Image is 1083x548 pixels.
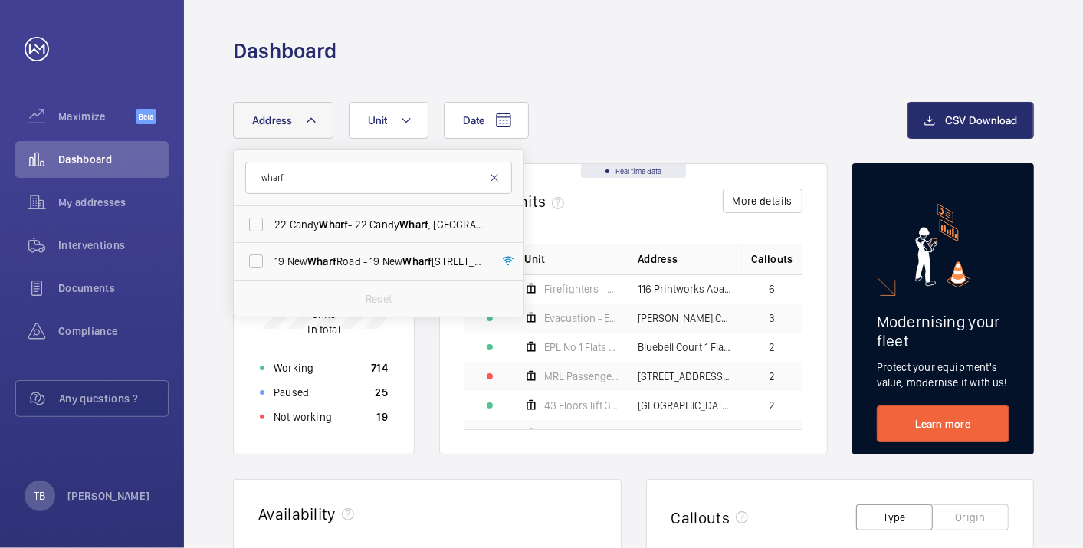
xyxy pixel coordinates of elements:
[510,192,571,211] span: units
[544,284,619,294] span: Firefighters - EPL Flats 1-65 No 1
[638,342,733,353] span: Bluebell Court 1 Flats 2-25 - High Risk Building - [GEOGRAPHIC_DATA] 1 Flats 2-25
[723,189,802,213] button: More details
[544,400,619,411] span: 43 Floors lift 3 right hand
[638,251,678,267] span: Address
[274,360,313,376] p: Working
[769,284,775,294] span: 6
[856,504,933,530] button: Type
[376,385,389,400] p: 25
[915,204,971,287] img: marketing-card.svg
[368,114,388,126] span: Unit
[638,284,733,294] span: 116 Printworks Apartments Flats 1-65 - High Risk Building - 116 Printworks Apartments Flats 1-65
[274,254,485,269] span: 19 New Road - 19 New [STREET_ADDRESS]
[58,109,136,124] span: Maximize
[671,508,730,527] h2: Callouts
[34,488,45,504] p: TB
[769,342,775,353] span: 2
[233,37,336,65] h1: Dashboard
[769,371,775,382] span: 2
[638,400,733,411] span: [GEOGRAPHIC_DATA] - [GEOGRAPHIC_DATA]
[399,218,428,231] span: Wharf
[258,504,336,523] h2: Availability
[245,162,512,194] input: Search by address
[58,281,169,296] span: Documents
[377,409,389,425] p: 19
[932,504,1009,530] button: Origin
[444,102,529,139] button: Date
[769,313,775,323] span: 3
[58,323,169,339] span: Compliance
[366,291,392,307] p: Reset
[769,400,775,411] span: 2
[59,391,168,406] span: Any questions ?
[371,360,388,376] p: 714
[544,342,619,353] span: EPL No 1 Flats 2-25
[544,313,619,323] span: Evacuation - EPL Passenger Lift No 2
[751,251,793,267] span: Callouts
[877,359,1009,390] p: Protect your equipment's value, modernise it with us!
[67,488,150,504] p: [PERSON_NAME]
[58,152,169,167] span: Dashboard
[638,313,733,323] span: [PERSON_NAME] Court - High Risk Building - [PERSON_NAME][GEOGRAPHIC_DATA]
[319,218,348,231] span: Wharf
[274,409,332,425] p: Not working
[402,255,432,267] span: Wharf
[581,164,686,178] div: Real time data
[463,114,485,126] span: Date
[524,251,545,267] span: Unit
[544,371,619,382] span: MRL Passenger Lift SELE
[252,114,293,126] span: Address
[274,385,309,400] p: Paused
[233,102,333,139] button: Address
[307,255,336,267] span: Wharf
[136,109,156,124] span: Beta
[945,114,1018,126] span: CSV Download
[349,102,428,139] button: Unit
[58,238,169,253] span: Interventions
[298,307,350,338] p: in total
[274,217,485,232] span: 22 Candy - 22 Candy , [GEOGRAPHIC_DATA] E3 4RL
[877,312,1009,350] h2: Modernising your fleet
[907,102,1034,139] button: CSV Download
[638,371,733,382] span: [STREET_ADDRESS] - [STREET_ADDRESS]
[877,405,1009,442] a: Learn more
[58,195,169,210] span: My addresses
